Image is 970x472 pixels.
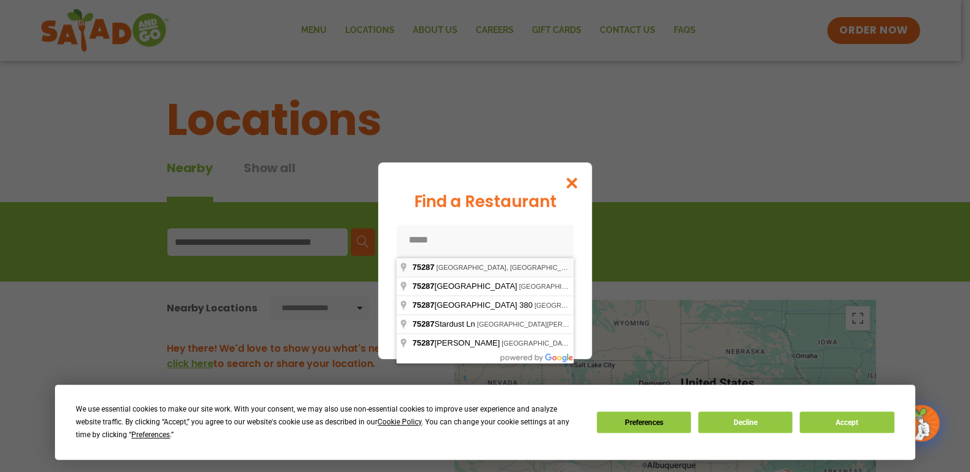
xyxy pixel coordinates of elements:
button: Close modal [552,162,592,203]
button: Decline [698,412,792,433]
span: [GEOGRAPHIC_DATA][PERSON_NAME], [GEOGRAPHIC_DATA], [GEOGRAPHIC_DATA] [477,321,749,328]
span: [GEOGRAPHIC_DATA], [GEOGRAPHIC_DATA], [GEOGRAPHIC_DATA] [436,264,654,271]
span: [GEOGRAPHIC_DATA], [GEOGRAPHIC_DATA], [GEOGRAPHIC_DATA] [534,302,752,309]
span: [GEOGRAPHIC_DATA] [412,281,519,291]
span: Stardust Ln [412,319,477,329]
span: 75287 [412,338,434,347]
span: [GEOGRAPHIC_DATA], [GEOGRAPHIC_DATA], [GEOGRAPHIC_DATA] [501,339,719,347]
span: 75287 [412,319,434,329]
button: Accept [800,412,894,433]
span: 75287 [412,300,434,310]
span: [GEOGRAPHIC_DATA] 380 [412,300,534,310]
span: [GEOGRAPHIC_DATA], [GEOGRAPHIC_DATA], [GEOGRAPHIC_DATA] [519,283,736,290]
span: Preferences [131,430,170,439]
div: We use essential cookies to make our site work. With your consent, we may also use non-essential ... [76,403,582,441]
span: Cookie Policy [377,418,421,426]
div: Cookie Consent Prompt [55,385,915,460]
button: Preferences [597,412,691,433]
span: 75287 [412,281,434,291]
div: Find a Restaurant [396,190,574,214]
span: 75287 [412,263,434,272]
span: [PERSON_NAME] [412,338,501,347]
img: wpChatIcon [904,406,938,440]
